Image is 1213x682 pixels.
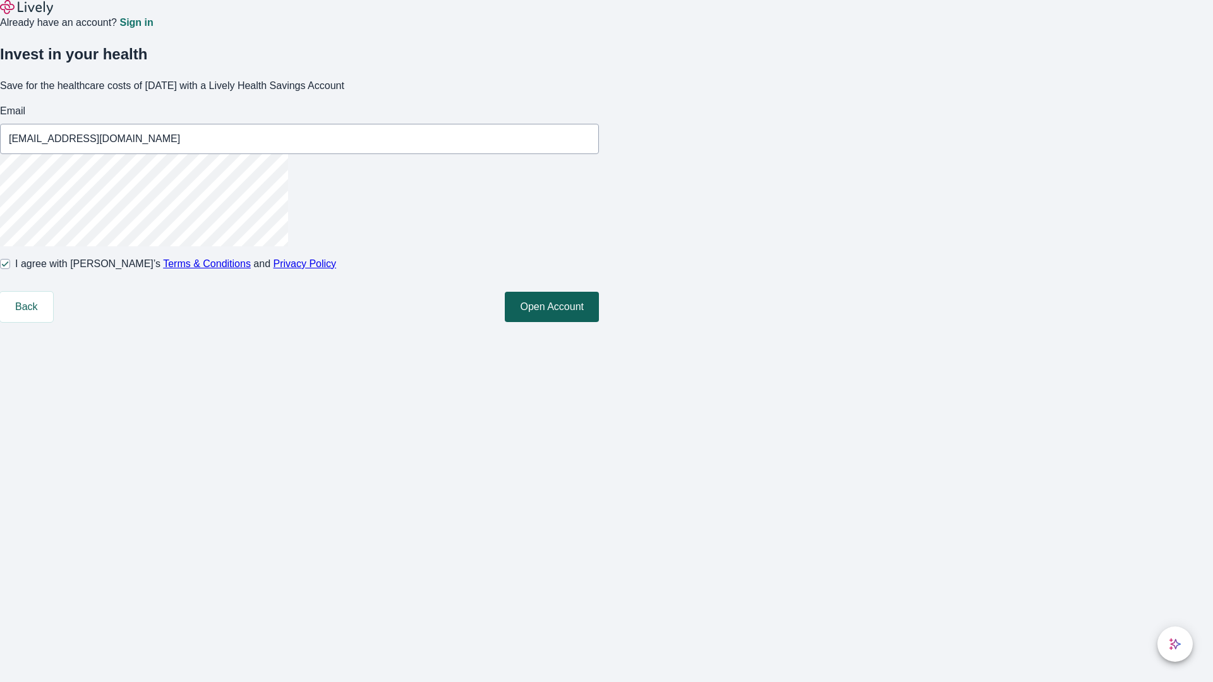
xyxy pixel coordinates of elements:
a: Privacy Policy [274,258,337,269]
button: Open Account [505,292,599,322]
a: Sign in [119,18,153,28]
svg: Lively AI Assistant [1169,638,1181,650]
a: Terms & Conditions [163,258,251,269]
span: I agree with [PERSON_NAME]’s and [15,256,336,272]
button: chat [1157,626,1193,662]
